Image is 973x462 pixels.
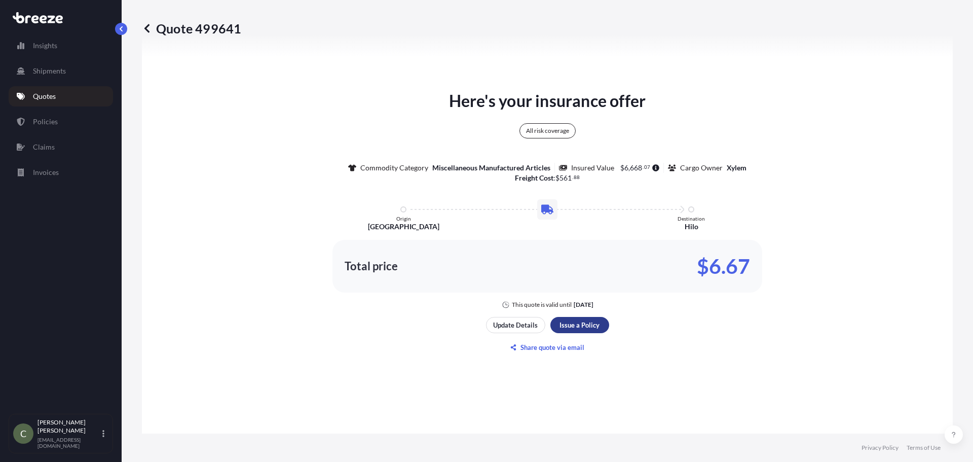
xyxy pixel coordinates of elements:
p: [PERSON_NAME] [PERSON_NAME] [38,418,100,435]
p: Share quote via email [520,342,584,352]
a: Privacy Policy [862,444,899,452]
a: Insights [9,35,113,56]
p: Miscellaneous Manufactured Articles [432,163,550,173]
span: , [628,164,630,171]
p: [EMAIL_ADDRESS][DOMAIN_NAME] [38,437,100,449]
span: 668 [630,164,642,171]
p: Insured Value [571,163,614,173]
p: $6.67 [697,258,750,274]
a: Policies [9,112,113,132]
button: Share quote via email [486,339,609,356]
p: Destination [678,216,705,222]
span: C [20,429,26,439]
button: Issue a Policy [550,317,609,333]
p: Commodity Category [360,163,428,173]
p: Shipments [33,66,66,76]
span: . [572,175,573,179]
p: : [515,173,580,183]
p: Xylem [727,163,746,173]
p: [GEOGRAPHIC_DATA] [368,222,439,232]
a: Terms of Use [907,444,941,452]
p: Quotes [33,91,56,101]
p: This quote is valid until [512,301,572,309]
div: All risk coverage [519,123,576,138]
span: $ [620,164,624,171]
p: Here's your insurance offer [449,89,646,113]
a: Quotes [9,86,113,106]
span: 561 [559,174,572,182]
button: Update Details [486,317,545,333]
p: Invoices [33,167,59,177]
b: Freight Cost [515,173,553,182]
span: 6 [624,164,628,171]
p: Update Details [493,320,538,330]
p: Hilo [685,222,698,232]
p: Insights [33,41,57,51]
span: . [643,165,644,169]
a: Shipments [9,61,113,81]
p: Total price [345,261,398,271]
p: [DATE] [574,301,593,309]
span: 88 [574,175,580,179]
p: Claims [33,142,55,152]
p: Cargo Owner [680,163,723,173]
a: Claims [9,137,113,157]
a: Invoices [9,162,113,183]
p: Issue a Policy [559,320,600,330]
span: $ [555,174,559,182]
span: 07 [644,165,650,169]
p: Quote 499641 [142,20,241,37]
p: Origin [396,216,411,222]
p: Policies [33,117,58,127]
